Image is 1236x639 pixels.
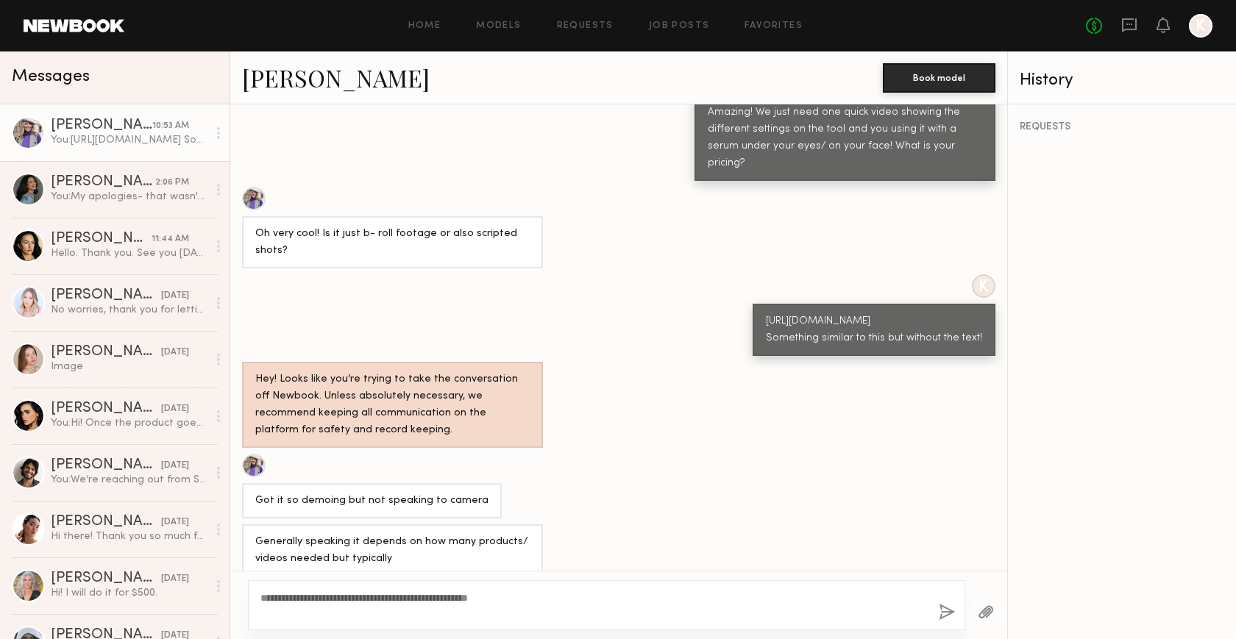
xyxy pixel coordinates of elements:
[408,21,441,31] a: Home
[161,459,189,473] div: [DATE]
[51,571,161,586] div: [PERSON_NAME]
[1020,122,1226,132] div: REQUESTS
[51,175,155,190] div: [PERSON_NAME]
[51,232,152,246] div: [PERSON_NAME]
[155,176,189,190] div: 2:06 PM
[161,289,189,303] div: [DATE]
[51,458,161,473] div: [PERSON_NAME]
[51,515,161,529] div: [PERSON_NAME]
[51,288,161,303] div: [PERSON_NAME]
[649,21,710,31] a: Job Posts
[255,534,530,618] div: Generally speaking it depends on how many products/ videos needed but typically for UGC I do $250...
[51,303,207,317] div: No worries, thank you for letting me know :) Looking forward to the shoot!
[883,63,995,93] button: Book model
[255,371,530,439] div: Hey! Looks like you’re trying to take the conversation off Newbook. Unless absolutely necessary, ...
[883,71,995,83] a: Book model
[152,119,189,133] div: 10:53 AM
[1189,14,1212,38] a: K
[51,118,152,133] div: [PERSON_NAME]
[51,401,161,416] div: [PERSON_NAME]
[161,515,189,529] div: [DATE]
[51,586,207,600] div: Hi! I will do it for $500.
[242,62,430,93] a: [PERSON_NAME]
[51,416,207,430] div: You: Hi! Once the product goes live I can share!
[51,473,207,487] div: You: We’re reaching out from SUTRA—we’ll be at a trade show this week in [GEOGRAPHIC_DATA] at the...
[476,21,521,31] a: Models
[766,313,982,347] div: [URL][DOMAIN_NAME] Something similar to this but without the text!
[255,226,530,260] div: Oh very cool! Is it just b- roll footage or also scripted shots?
[1020,72,1226,89] div: History
[51,345,161,360] div: [PERSON_NAME]
[12,68,90,85] span: Messages
[152,232,189,246] div: 11:44 AM
[161,346,189,360] div: [DATE]
[161,572,189,586] div: [DATE]
[708,104,982,172] div: Amazing! We just need one quick video showing the different settings on the tool and you using it...
[51,190,207,204] div: You: My apologies- that wasn't clear in our conversation as you said you are available [DATE] but...
[51,360,207,374] div: Image
[51,529,207,543] div: Hi there! Thank you so much for reaching out and considering me for this opportunity , I’d love t...
[161,402,189,416] div: [DATE]
[255,493,489,510] div: Got it so demoing but not speaking to camera
[745,21,803,31] a: Favorites
[557,21,614,31] a: Requests
[51,246,207,260] div: Hello. Thank you. See you [DATE].
[51,133,207,147] div: You: [URL][DOMAIN_NAME] Something similar to this but without the text!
